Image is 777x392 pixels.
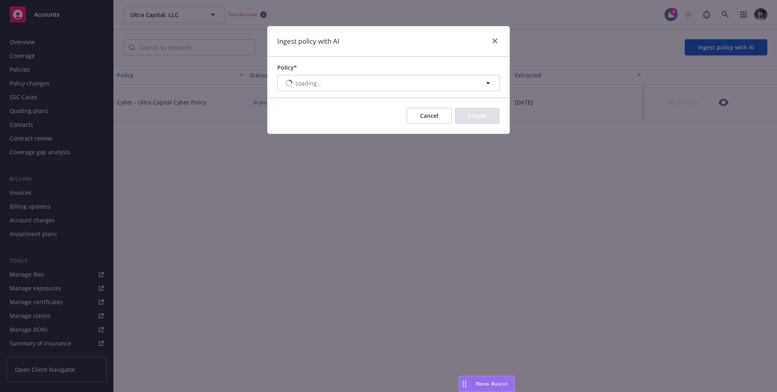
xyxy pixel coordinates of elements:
[459,376,515,392] button: Nova Assist
[295,79,322,87] span: Loading...
[407,108,452,124] button: Cancel
[277,64,297,71] span: Policy*
[476,380,508,387] span: Nova Assist
[277,75,500,91] button: Loading...
[459,376,469,392] div: Drag to move
[277,36,340,47] h1: Ingest policy with AI
[490,36,500,46] a: close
